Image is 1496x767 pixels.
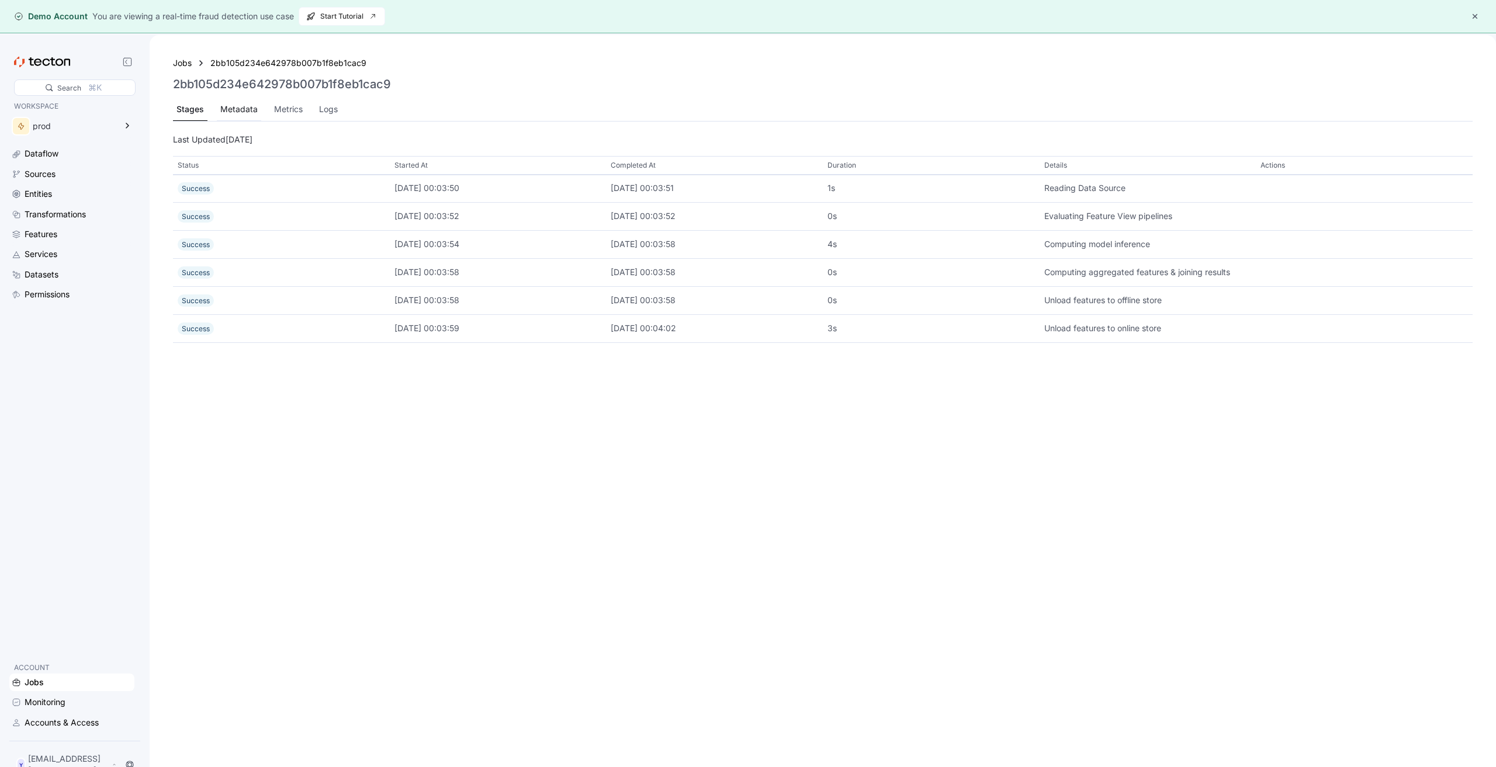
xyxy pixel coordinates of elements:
[210,57,366,70] a: 2bb105d234e642978b007b1f8eb1cac9
[9,245,134,263] a: Services
[182,212,210,221] span: Success
[394,294,602,307] div: [DATE] 00:03:58
[1044,322,1252,335] div: Unload features to online store
[611,322,818,335] div: [DATE] 00:04:02
[9,266,134,283] a: Datasets
[25,716,99,729] div: Accounts & Access
[14,79,136,96] div: Search⌘K
[827,266,1035,279] div: 0s
[9,145,134,162] a: Dataflow
[827,294,1035,307] div: 0s
[182,184,210,193] span: Success
[25,228,57,241] div: Features
[1260,159,1285,171] p: Actions
[178,159,199,171] p: Status
[1044,159,1067,171] p: Details
[88,81,102,94] div: ⌘K
[176,103,204,116] div: Stages
[274,103,303,116] div: Metrics
[9,206,134,223] a: Transformations
[182,240,210,249] span: Success
[394,159,428,171] p: Started At
[827,322,1035,335] div: 3s
[25,208,86,221] div: Transformations
[25,147,58,160] div: Dataflow
[827,210,1035,223] div: 0s
[394,210,602,223] div: [DATE] 00:03:52
[827,159,856,171] p: Duration
[611,266,818,279] div: [DATE] 00:03:58
[25,268,58,281] div: Datasets
[220,103,258,116] div: Metadata
[306,8,378,25] span: Start Tutorial
[92,10,294,23] div: You are viewing a real-time fraud detection use case
[299,7,385,26] button: Start Tutorial
[14,662,130,674] p: ACCOUNT
[25,188,52,200] div: Entities
[9,225,134,243] a: Features
[182,268,210,277] span: Success
[9,693,134,711] a: Monitoring
[14,11,88,22] div: Demo Account
[611,210,818,223] div: [DATE] 00:03:52
[827,238,1035,251] div: 4s
[33,122,116,130] div: prod
[9,674,134,691] a: Jobs
[1044,210,1252,223] div: Evaluating Feature View pipelines
[25,168,56,181] div: Sources
[25,288,70,301] div: Permissions
[1044,182,1252,195] div: Reading Data Source
[173,57,192,70] a: Jobs
[1044,238,1252,251] div: Computing model inference
[611,294,818,307] div: [DATE] 00:03:58
[611,159,656,171] p: Completed At
[25,696,65,709] div: Monitoring
[173,133,1473,146] div: Last Updated [DATE]
[1044,266,1252,279] div: Computing aggregated features & joining results
[394,238,602,251] div: [DATE] 00:03:54
[9,185,134,203] a: Entities
[9,286,134,303] a: Permissions
[394,182,602,195] div: [DATE] 00:03:50
[25,248,57,261] div: Services
[611,238,818,251] div: [DATE] 00:03:58
[394,322,602,335] div: [DATE] 00:03:59
[182,324,210,333] span: Success
[9,165,134,183] a: Sources
[611,182,818,195] div: [DATE] 00:03:51
[182,296,210,305] span: Success
[9,714,134,731] a: Accounts & Access
[319,103,338,116] div: Logs
[1044,294,1252,307] div: Unload features to offline store
[394,266,602,279] div: [DATE] 00:03:58
[827,182,1035,195] div: 1s
[57,82,81,93] div: Search
[14,100,130,112] p: WORKSPACE
[173,77,391,91] h3: 2bb105d234e642978b007b1f8eb1cac9
[25,676,44,689] div: Jobs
